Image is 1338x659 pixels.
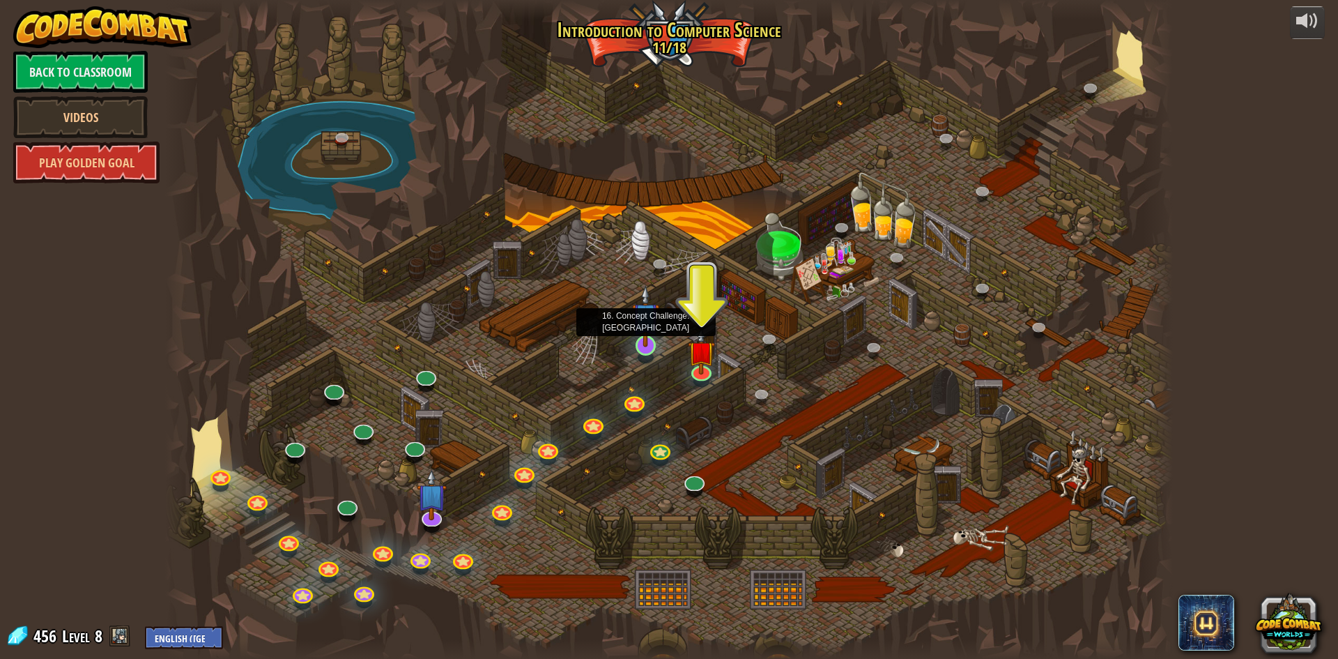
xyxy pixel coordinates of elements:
img: level-banner-unstarted.png [688,328,715,374]
span: 8 [95,625,102,647]
button: Adjust volume [1290,6,1325,39]
img: CodeCombat - Learn how to code by playing a game [13,6,192,48]
span: Level [62,625,90,648]
a: Play Golden Goal [13,142,160,183]
a: Videos [13,96,148,138]
img: level-banner-unstarted-subscriber.png [417,470,446,521]
img: level-banner-unstarted-subscriber.png [632,285,659,347]
span: 456 [33,625,61,647]
a: Back to Classroom [13,51,148,93]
